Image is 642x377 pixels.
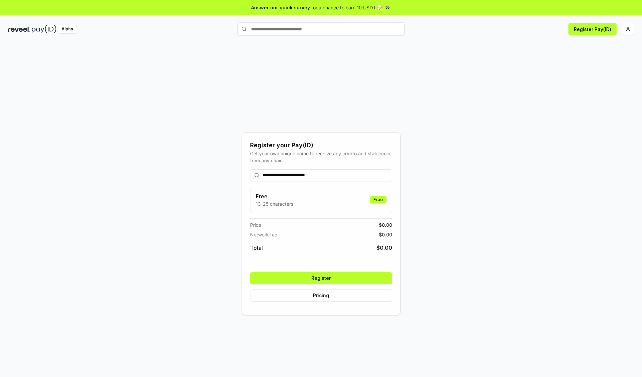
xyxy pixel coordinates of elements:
[311,4,383,11] span: for a chance to earn 10 USDT 📝
[58,25,77,33] div: Alpha
[568,23,617,35] button: Register Pay(ID)
[250,231,277,238] span: Network fee
[250,221,261,228] span: Price
[250,290,392,302] button: Pricing
[251,4,310,11] span: Answer our quick survey
[256,192,293,200] h3: Free
[256,200,293,207] p: 13-25 characters
[250,141,392,150] div: Register your Pay(ID)
[250,150,392,164] div: Get your own unique name to receive any crypto and stablecoin, from any chain
[379,221,392,228] span: $ 0.00
[370,196,387,203] div: Free
[32,25,57,33] img: pay_id
[377,244,392,252] span: $ 0.00
[379,231,392,238] span: $ 0.00
[8,25,30,33] img: reveel_dark
[250,272,392,284] button: Register
[250,244,263,252] span: Total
